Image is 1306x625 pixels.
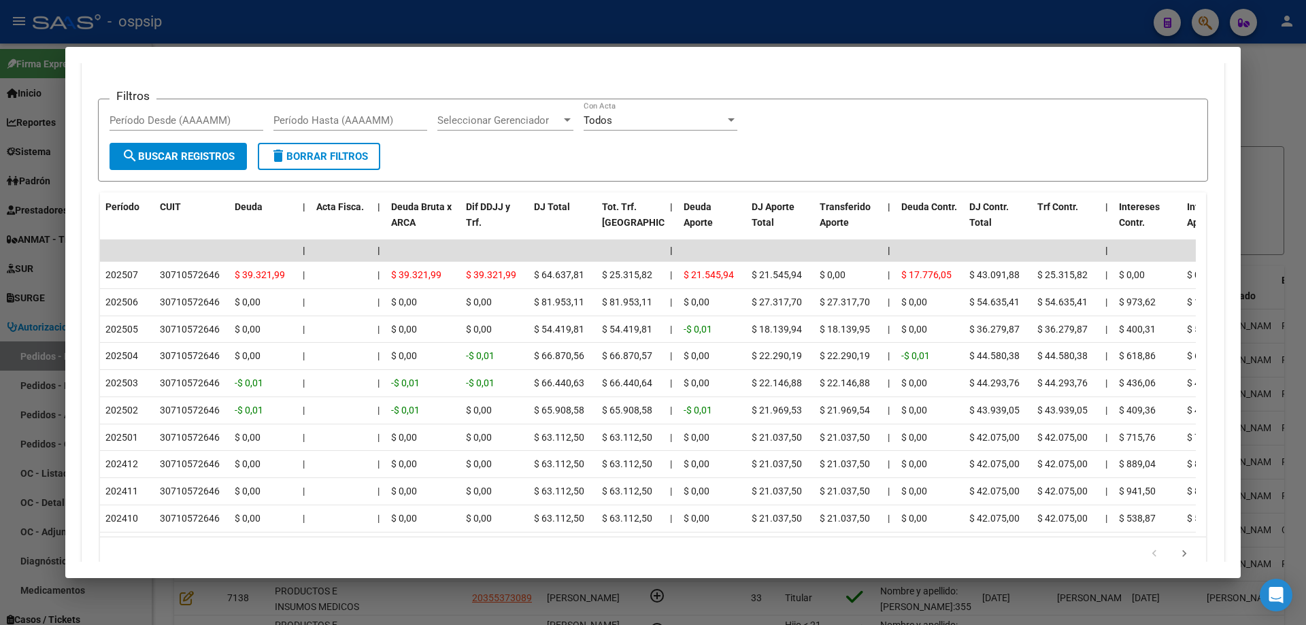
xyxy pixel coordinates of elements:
div: 30710572646 [160,403,220,418]
datatable-header-cell: DJ Aporte Total [746,192,814,252]
span: | [378,269,380,280]
span: -$ 0,01 [391,377,420,388]
span: -$ 0,01 [235,405,263,416]
span: $ 65.908,58 [602,405,652,416]
span: $ 44.293,76 [1037,377,1088,388]
span: $ 439,39 [1187,405,1224,416]
datatable-header-cell: Acta Fisca. [311,192,372,252]
span: Deuda [235,201,263,212]
span: $ 18.139,95 [820,324,870,335]
span: $ 0,00 [235,486,261,496]
span: $ 890,52 [1187,458,1224,469]
span: | [670,513,672,524]
span: 202504 [105,350,138,361]
datatable-header-cell: CUIT [154,192,229,252]
span: $ 712,75 [1187,432,1224,443]
span: $ 42.075,00 [1037,513,1088,524]
span: $ 64.637,81 [534,269,584,280]
datatable-header-cell: Trf Contr. [1032,192,1100,252]
span: $ 0,00 [684,458,709,469]
span: $ 54.419,81 [534,324,584,335]
span: | [378,513,380,524]
span: Deuda Contr. [901,201,957,212]
span: $ 63.112,50 [602,513,652,524]
div: 30710572646 [160,430,220,445]
span: Deuda Bruta x ARCA [391,201,452,228]
span: | [378,297,380,307]
mat-icon: delete [270,148,286,164]
span: Dif DDJJ y Trf. [466,201,510,228]
span: $ 63.112,50 [602,486,652,496]
span: $ 42.075,00 [1037,458,1088,469]
span: Buscar Registros [122,150,235,163]
span: | [888,350,890,361]
div: Open Intercom Messenger [1260,579,1292,611]
span: | [303,458,305,469]
span: $ 889,04 [1119,458,1156,469]
span: $ 21.545,94 [752,269,802,280]
span: DJ Total [534,201,570,212]
span: 202506 [105,297,138,307]
span: $ 21.545,94 [684,269,734,280]
span: | [378,324,380,335]
span: $ 44.293,76 [969,377,1020,388]
span: -$ 0,01 [684,324,712,335]
span: | [378,432,380,443]
datatable-header-cell: | [372,192,386,252]
button: Borrar Filtros [258,143,380,170]
datatable-header-cell: Tot. Trf. Bruto [597,192,665,252]
span: $ 21.037,50 [820,458,870,469]
span: | [303,201,305,212]
span: $ 21.037,50 [820,432,870,443]
span: $ 0,00 [684,350,709,361]
span: $ 400,31 [1119,324,1156,335]
span: $ 21.037,50 [820,513,870,524]
datatable-header-cell: Intereses Contr. [1114,192,1182,252]
span: | [888,432,890,443]
span: DJ Contr. Total [969,201,1009,228]
span: $ 0,00 [684,486,709,496]
span: | [670,486,672,496]
span: | [1105,513,1107,524]
span: | [670,377,672,388]
span: $ 27.317,70 [752,297,802,307]
span: $ 63.112,50 [602,458,652,469]
span: | [303,269,305,280]
span: | [888,486,890,496]
span: | [303,245,305,256]
div: 30710572646 [160,267,220,283]
span: | [888,324,890,335]
div: 30710572646 [160,294,220,310]
span: $ 54.419,81 [602,324,652,335]
span: $ 0,00 [820,269,845,280]
span: $ 42.075,00 [969,458,1020,469]
datatable-header-cell: Período [100,192,154,252]
span: $ 21.969,53 [752,405,802,416]
span: $ 0,00 [901,324,927,335]
span: $ 39.321,99 [466,269,516,280]
span: | [1105,377,1107,388]
span: | [378,486,380,496]
datatable-header-cell: DJ Total [529,192,597,252]
span: -$ 0,01 [235,377,263,388]
span: $ 0,00 [901,377,927,388]
span: $ 21.037,50 [752,432,802,443]
span: $ 890,52 [1187,486,1224,496]
span: | [888,297,890,307]
span: -$ 0,01 [466,377,495,388]
span: $ 0,00 [391,324,417,335]
span: $ 0,00 [901,405,927,416]
datatable-header-cell: | [665,192,678,252]
span: | [670,269,672,280]
span: $ 54.635,41 [969,297,1020,307]
span: Transferido Aporte [820,201,871,228]
span: $ 0,00 [391,458,417,469]
span: CUIT [160,201,181,212]
span: | [670,324,672,335]
span: $ 66.440,64 [602,377,652,388]
span: -$ 0,01 [684,405,712,416]
span: $ 0,00 [466,458,492,469]
span: $ 436,06 [1119,377,1156,388]
div: 30710572646 [160,484,220,499]
span: Acta Fisca. [316,201,364,212]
